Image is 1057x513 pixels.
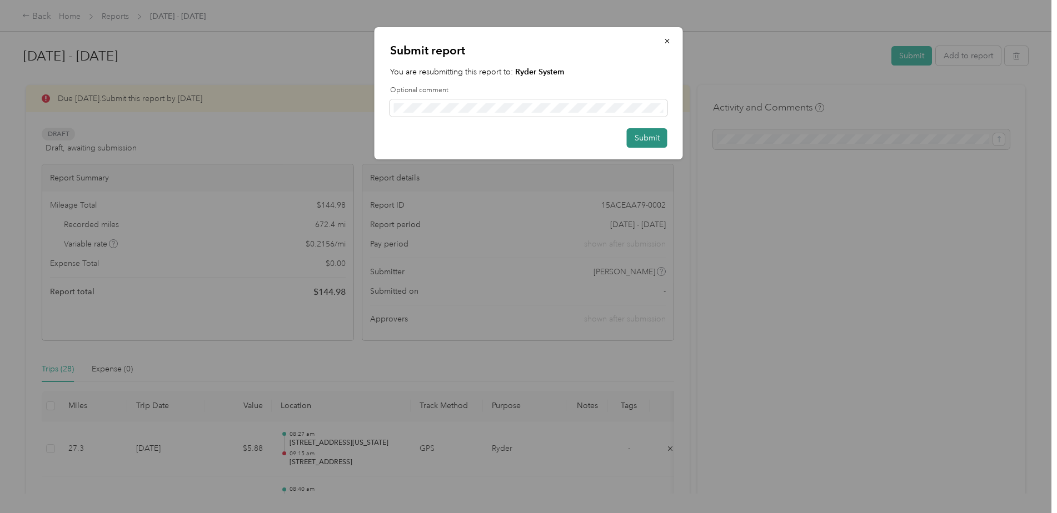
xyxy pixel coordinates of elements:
p: Submit report [390,43,667,58]
strong: Ryder System [515,67,564,77]
label: Optional comment [390,85,667,95]
button: Submit [627,128,667,148]
iframe: Everlance-gr Chat Button Frame [995,451,1057,513]
p: You are resubmitting this report to: [390,66,667,78]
